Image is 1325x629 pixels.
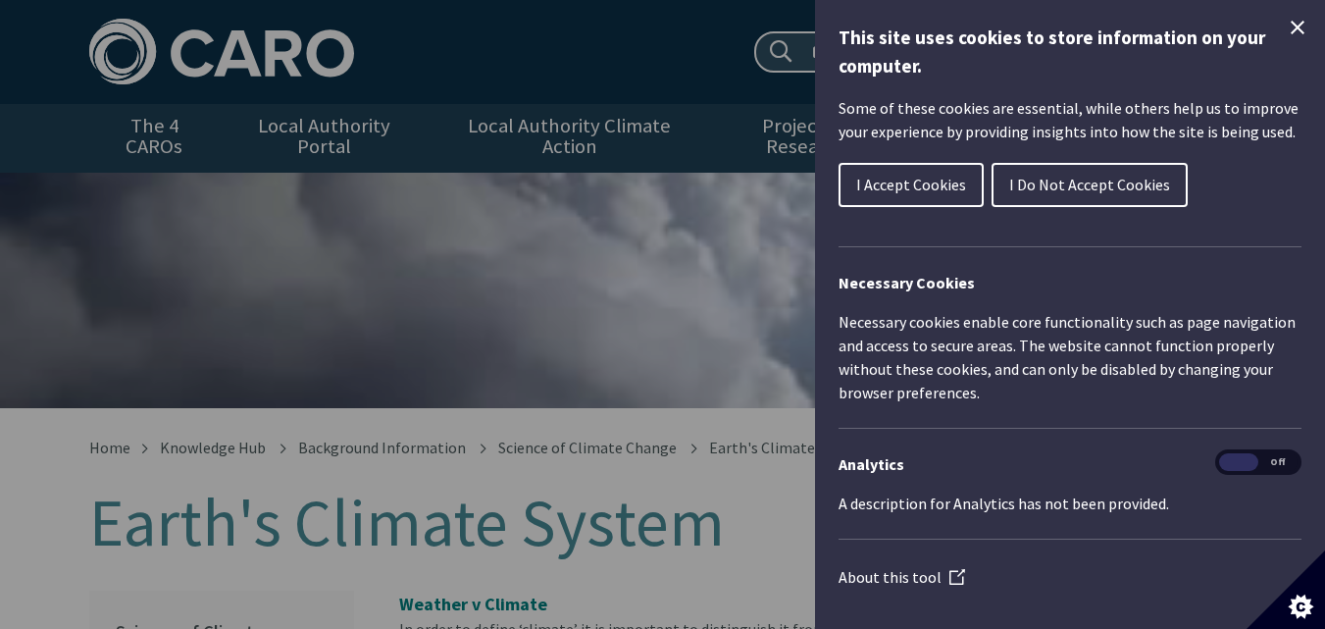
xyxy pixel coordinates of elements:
h1: This site uses cookies to store information on your computer. [839,24,1301,80]
span: I Accept Cookies [856,175,966,194]
span: On [1219,453,1258,472]
a: About this tool [839,567,965,587]
button: Close Cookie Control [1286,16,1309,39]
h2: Necessary Cookies [839,271,1301,294]
button: Set cookie preferences [1247,550,1325,629]
p: Some of these cookies are essential, while others help us to improve your experience by providing... [839,96,1301,143]
span: Off [1258,453,1298,472]
span: I Do Not Accept Cookies [1009,175,1170,194]
button: I Accept Cookies [839,163,984,207]
p: A description for Analytics has not been provided. [839,492,1301,515]
button: I Do Not Accept Cookies [992,163,1188,207]
p: Necessary cookies enable core functionality such as page navigation and access to secure areas. T... [839,310,1301,404]
h3: Analytics [839,452,1301,476]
